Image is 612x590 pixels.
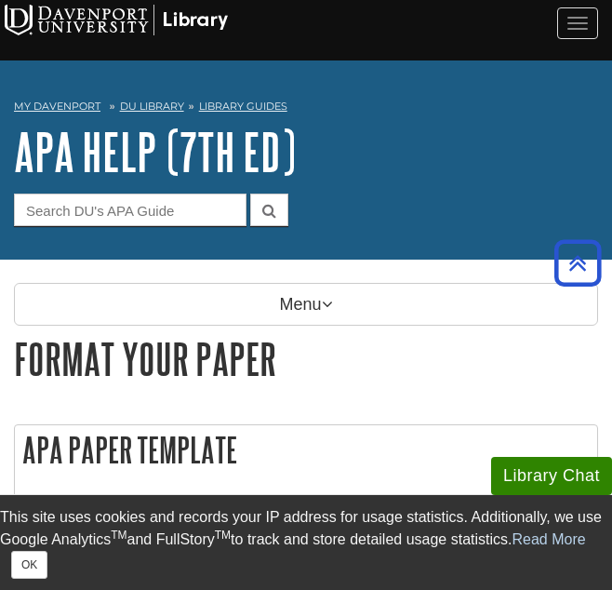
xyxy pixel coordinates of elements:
[120,100,184,113] a: DU Library
[15,425,597,475] h2: APA Paper Template
[111,529,126,542] sup: TM
[14,335,598,382] h1: Format Your Paper
[14,123,296,181] a: APA Help (7th Ed)
[14,99,100,114] a: My Davenport
[14,283,598,326] p: Menu
[199,100,287,113] a: Library Guides
[11,551,47,579] button: Close
[14,194,246,226] input: Search DU's APA Guide
[5,5,228,35] img: Davenport University Logo
[512,531,586,547] a: Read More
[491,457,612,495] button: Library Chat
[215,529,231,542] sup: TM
[548,250,607,275] a: Back to Top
